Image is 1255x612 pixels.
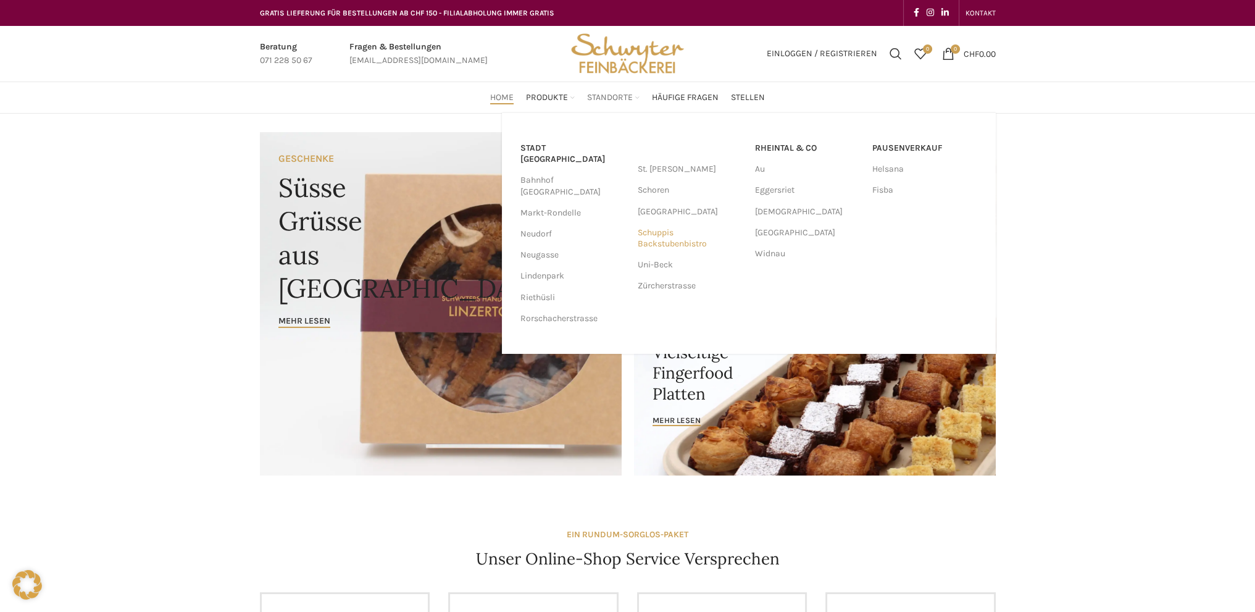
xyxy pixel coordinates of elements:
a: Linkedin social link [938,4,953,22]
a: Häufige Fragen [652,85,719,110]
a: Riethüsli [520,287,625,308]
a: Facebook social link [910,4,923,22]
span: 0 [951,44,960,54]
a: Widnau [755,243,860,264]
a: Uni-Beck [638,254,743,275]
a: Home [490,85,514,110]
a: Infobox link [260,40,312,68]
span: Häufige Fragen [652,92,719,104]
a: Banner link [634,303,996,476]
div: Main navigation [254,85,1002,110]
a: Fisba [872,180,977,201]
a: Site logo [567,48,688,58]
span: Stellen [731,92,765,104]
span: 0 [923,44,932,54]
span: Standorte [587,92,633,104]
span: Produkte [526,92,568,104]
a: Suchen [883,41,908,66]
a: 0 CHF0.00 [936,41,1002,66]
a: Standorte [587,85,640,110]
img: Bäckerei Schwyter [567,26,688,82]
a: Bahnhof [GEOGRAPHIC_DATA] [520,170,625,202]
div: Secondary navigation [959,1,1002,25]
a: Eggersriet [755,180,860,201]
a: 0 [908,41,933,66]
a: Neugasse [520,245,625,266]
a: Zürcherstrasse [638,275,743,296]
a: Neudorf [520,224,625,245]
bdi: 0.00 [964,48,996,59]
a: Lindenpark [520,266,625,287]
a: Pausenverkauf [872,138,977,159]
a: Schuppis Backstubenbistro [638,222,743,254]
a: Stadt [GEOGRAPHIC_DATA] [520,138,625,170]
a: Stellen [731,85,765,110]
a: Produkte [526,85,575,110]
a: St. [PERSON_NAME] [638,159,743,180]
h4: Unser Online-Shop Service Versprechen [476,548,780,570]
a: Rorschacherstrasse [520,308,625,329]
a: Helsana [872,159,977,180]
a: Banner link [260,132,622,476]
span: KONTAKT [965,9,996,17]
span: CHF [964,48,979,59]
a: Au [755,159,860,180]
a: Instagram social link [923,4,938,22]
a: KONTAKT [965,1,996,25]
a: Markt-Rondelle [520,203,625,224]
div: Meine Wunschliste [908,41,933,66]
a: [GEOGRAPHIC_DATA] [638,201,743,222]
a: Infobox link [349,40,488,68]
span: Einloggen / Registrieren [767,49,877,58]
a: [DEMOGRAPHIC_DATA] [755,201,860,222]
strong: EIN RUNDUM-SORGLOS-PAKET [567,529,688,540]
a: RHEINTAL & CO [755,138,860,159]
a: [GEOGRAPHIC_DATA] [755,222,860,243]
a: Einloggen / Registrieren [761,41,883,66]
span: GRATIS LIEFERUNG FÜR BESTELLUNGEN AB CHF 150 - FILIALABHOLUNG IMMER GRATIS [260,9,554,17]
span: Home [490,92,514,104]
a: Schoren [638,180,743,201]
